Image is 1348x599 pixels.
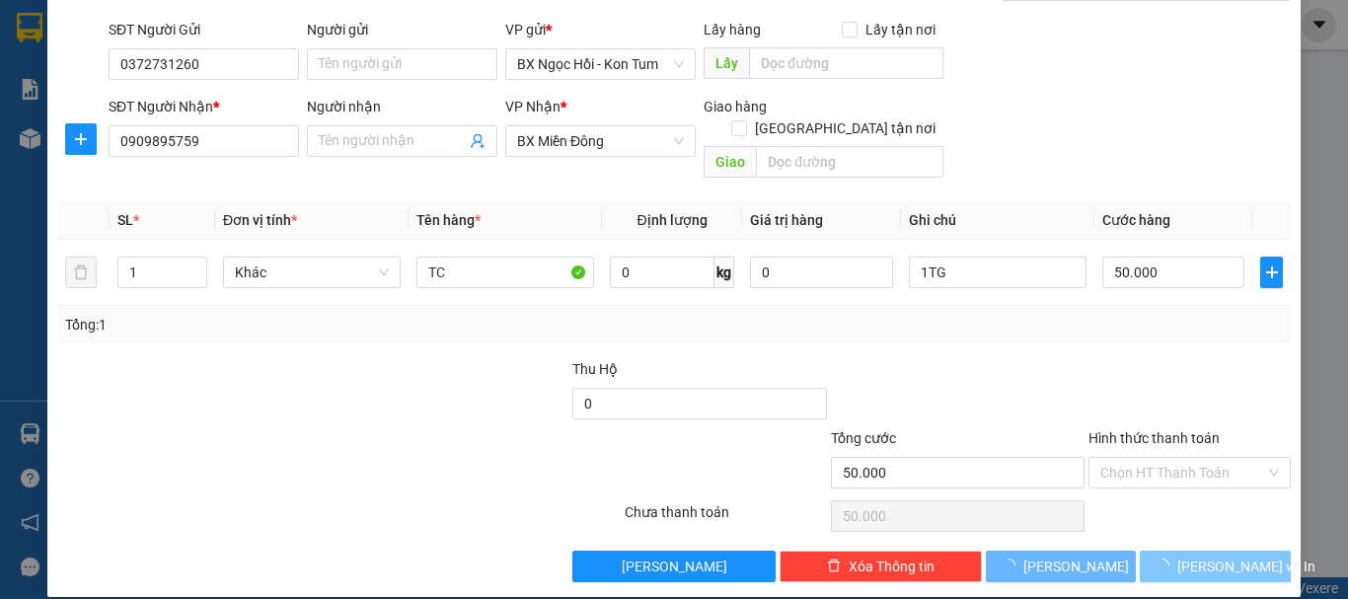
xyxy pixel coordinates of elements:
[909,257,1086,288] input: Ghi Chú
[827,559,841,574] span: delete
[637,212,707,228] span: Định lượng
[704,22,761,37] span: Lấy hàng
[831,430,896,446] span: Tổng cước
[416,212,481,228] span: Tên hàng
[1156,559,1177,572] span: loading
[623,501,829,536] div: Chưa thanh toán
[1177,556,1315,577] span: [PERSON_NAME] và In
[622,556,727,577] span: [PERSON_NAME]
[704,47,749,79] span: Lấy
[505,99,561,114] span: VP Nhận
[1002,559,1023,572] span: loading
[756,146,943,178] input: Dọc đường
[750,212,823,228] span: Giá trị hàng
[1261,264,1282,280] span: plus
[117,212,133,228] span: SL
[780,551,982,582] button: deleteXóa Thông tin
[750,257,892,288] input: 0
[517,49,684,79] span: BX Ngọc Hồi - Kon Tum
[470,133,486,149] span: user-add
[749,47,943,79] input: Dọc đường
[1023,556,1129,577] span: [PERSON_NAME]
[849,556,935,577] span: Xóa Thông tin
[986,551,1137,582] button: [PERSON_NAME]
[572,361,618,377] span: Thu Hộ
[307,96,497,117] div: Người nhận
[66,131,96,147] span: plus
[704,99,767,114] span: Giao hàng
[1260,257,1283,288] button: plus
[307,19,497,40] div: Người gửi
[235,258,389,287] span: Khác
[1088,430,1220,446] label: Hình thức thanh toán
[714,257,734,288] span: kg
[65,257,97,288] button: delete
[901,201,1094,240] th: Ghi chú
[65,314,522,336] div: Tổng: 1
[109,19,299,40] div: SĐT Người Gửi
[517,126,684,156] span: BX Miền Đông
[65,123,97,155] button: plus
[1140,551,1291,582] button: [PERSON_NAME] và In
[505,19,696,40] div: VP gửi
[704,146,756,178] span: Giao
[109,96,299,117] div: SĐT Người Nhận
[572,551,775,582] button: [PERSON_NAME]
[858,19,943,40] span: Lấy tận nơi
[223,212,297,228] span: Đơn vị tính
[1102,212,1170,228] span: Cước hàng
[416,257,594,288] input: VD: Bàn, Ghế
[747,117,943,139] span: [GEOGRAPHIC_DATA] tận nơi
